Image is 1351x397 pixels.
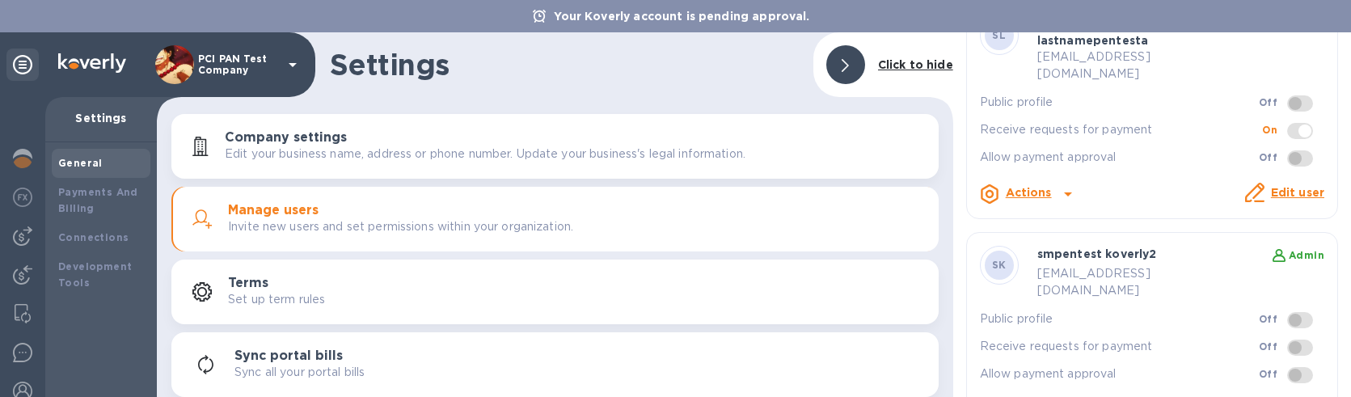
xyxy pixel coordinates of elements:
h1: Settings [330,48,800,82]
b: Off [1259,368,1277,380]
p: Public profile [980,94,1259,111]
b: Off [1259,151,1277,163]
p: Receive requests for payment [980,338,1259,355]
p: Your Koverly account is pending approval. [546,8,817,24]
b: On [1262,124,1277,136]
p: Settings [58,110,144,126]
img: Logo [58,53,126,73]
p: [EMAIL_ADDRESS][DOMAIN_NAME] [1037,49,1205,82]
b: SL [992,29,1006,41]
b: Click to hide [878,58,953,71]
h3: Manage users [228,203,319,218]
b: Off [1259,313,1277,325]
p: Allow payment approval [980,365,1259,382]
img: Foreign exchange [13,188,32,207]
b: Off [1259,96,1277,108]
div: Unpin categories [6,49,39,81]
p: Receive requests for payment [980,121,1263,138]
p: Sync all your portal bills [234,364,365,381]
h3: Sync portal bills [234,348,343,364]
button: TermsSet up term rules [171,260,939,324]
button: Sync portal billsSync all your portal bills [171,332,939,397]
p: smpentest koverly2 [1037,246,1205,262]
p: Allow payment approval [980,149,1259,166]
div: SLsmpentest+2 lastnamepentesta[EMAIL_ADDRESS][DOMAIN_NAME]Public profileOffReceive requests for p... [980,16,1324,205]
p: PCI PAN Test Company [198,53,279,76]
p: [EMAIL_ADDRESS][DOMAIN_NAME] [1037,265,1205,299]
p: smpentest+2 lastnamepentesta [1037,16,1205,49]
h3: Company settings [225,130,347,146]
p: Invite new users and set permissions within your organization. [228,218,573,235]
button: Company settingsEdit your business name, address or phone number. Update your business's legal in... [171,114,939,179]
p: Set up term rules [228,291,325,308]
b: Development Tools [58,260,132,289]
button: Manage usersInvite new users and set permissions within your organization. [171,187,939,251]
a: Edit user [1271,186,1324,199]
b: Payments And Billing [58,186,138,214]
b: Actions [1006,186,1052,199]
h3: Terms [228,276,268,291]
b: Off [1259,340,1277,353]
b: General [58,157,103,169]
b: Admin [1289,249,1324,261]
b: SK [992,259,1007,271]
p: Edit your business name, address or phone number. Update your business's legal information. [225,146,745,163]
b: Connections [58,231,129,243]
p: Public profile [980,310,1259,327]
